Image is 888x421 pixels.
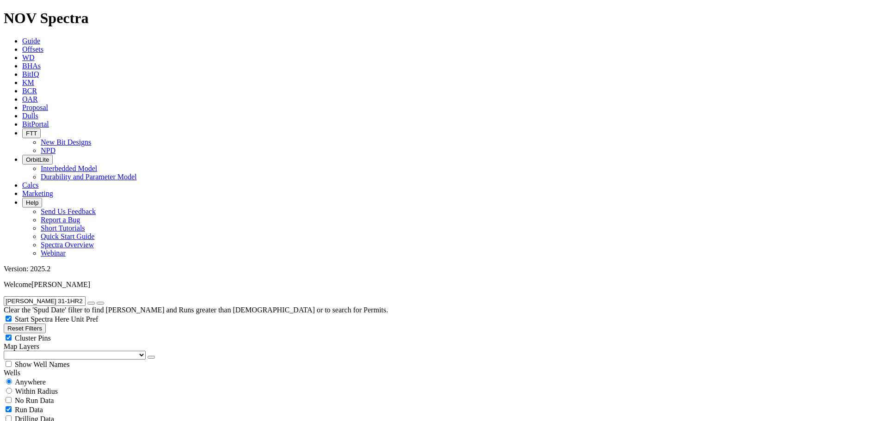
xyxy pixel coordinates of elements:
[15,378,46,386] span: Anywhere
[22,95,38,103] a: OAR
[22,104,48,111] a: Proposal
[22,45,43,53] a: Offsets
[4,342,39,350] span: Map Layers
[22,37,40,45] a: Guide
[22,87,37,95] a: BCR
[22,120,49,128] a: BitPortal
[15,360,69,368] span: Show Well Names
[41,232,94,240] a: Quick Start Guide
[26,130,37,137] span: FTT
[22,155,53,165] button: OrbitLite
[41,249,66,257] a: Webinar
[41,146,55,154] a: NPD
[15,406,43,414] span: Run Data
[26,199,38,206] span: Help
[6,316,12,322] input: Start Spectra Here
[41,138,91,146] a: New Bit Designs
[4,369,884,377] div: Wells
[22,70,39,78] a: BitIQ
[22,198,42,207] button: Help
[15,387,58,395] span: Within Radius
[41,173,137,181] a: Durability and Parameter Model
[22,112,38,120] a: Dulls
[4,306,388,314] span: Clear the 'Spud Date' filter to find [PERSON_NAME] and Runs greater than [DEMOGRAPHIC_DATA] or to...
[41,241,94,249] a: Spectra Overview
[22,181,39,189] a: Calcs
[71,315,98,323] span: Unit Pref
[15,334,51,342] span: Cluster Pins
[4,323,46,333] button: Reset Filters
[26,156,49,163] span: OrbitLite
[22,62,41,70] a: BHAs
[41,207,96,215] a: Send Us Feedback
[15,397,54,404] span: No Run Data
[22,79,34,86] a: KM
[22,128,41,138] button: FTT
[15,315,69,323] span: Start Spectra Here
[22,189,53,197] a: Marketing
[4,265,884,273] div: Version: 2025.2
[31,281,90,288] span: [PERSON_NAME]
[4,296,86,306] input: Search
[41,224,85,232] a: Short Tutorials
[22,54,35,61] a: WD
[4,281,884,289] p: Welcome
[41,165,97,172] a: Interbedded Model
[41,216,80,224] a: Report a Bug
[4,10,884,27] h1: NOV Spectra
